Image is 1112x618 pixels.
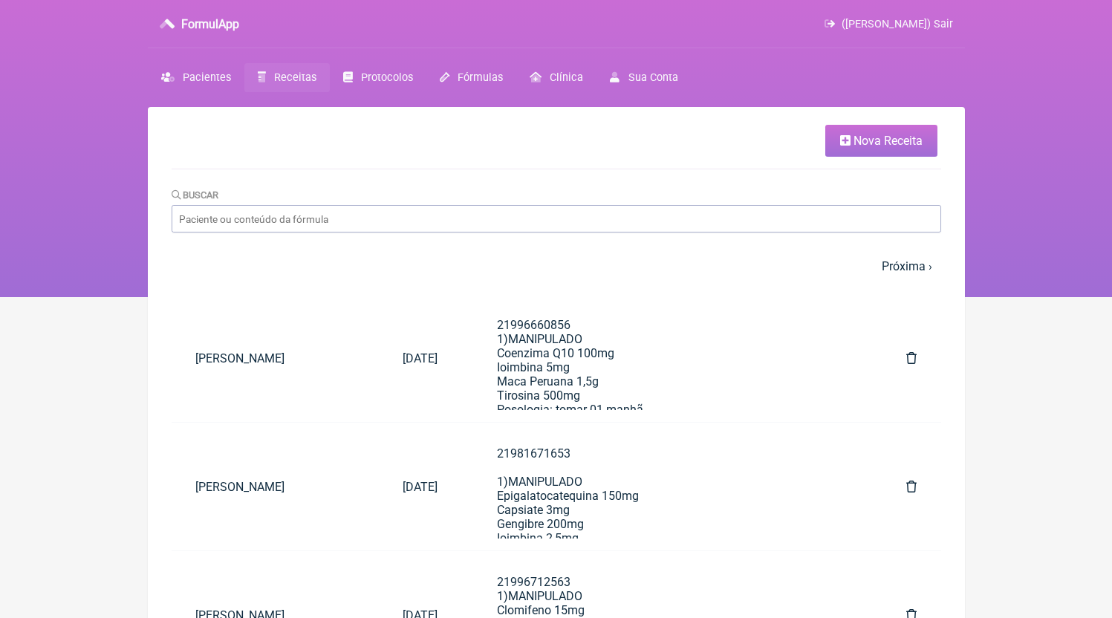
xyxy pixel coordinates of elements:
a: Fórmulas [426,63,516,92]
input: Paciente ou conteúdo da fórmula [172,205,941,232]
h3: FormulApp [181,17,239,31]
a: Próxima › [882,259,932,273]
a: [PERSON_NAME] [172,339,379,377]
nav: pager [172,250,941,282]
span: Clínica [550,71,583,84]
a: [DATE] [379,339,461,377]
label: Buscar [172,189,219,201]
div: 21996660856 1)MANIPULADO Coenzima Q10 100mg Ioimbina 5mg Maca Peruana 1,5g Tirosina 500mg Posolog... [497,318,848,544]
span: Receitas [274,71,316,84]
div: 21981671653 1)MANIPULADO Epigalatocatequina 150mg Capsiate 3mg Gengibre 200mg Ioimbina 2,5mg Poso... [497,446,848,573]
a: Nova Receita [825,125,937,157]
span: Pacientes [183,71,231,84]
a: 219966608561)MANIPULADOCoenzima Q10 100mgIoimbina 5mgMaca Peruana 1,5gTirosina 500mgPosologia: to... [473,306,871,410]
a: [DATE] [379,468,461,506]
span: Fórmulas [458,71,503,84]
span: Sua Conta [628,71,678,84]
a: 219816716531)MANIPULADOEpigalatocatequina 150mgCapsiate 3mgGengibre 200mgIoimbina 2,5mgPosologia:... [473,435,871,539]
a: [PERSON_NAME] [172,468,379,506]
a: Pacientes [148,63,244,92]
a: ([PERSON_NAME]) Sair [825,18,952,30]
a: Sua Conta [596,63,691,92]
span: Protocolos [361,71,413,84]
a: Protocolos [330,63,426,92]
span: ([PERSON_NAME]) Sair [842,18,953,30]
span: Nova Receita [853,134,923,148]
a: Clínica [516,63,596,92]
a: Receitas [244,63,330,92]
